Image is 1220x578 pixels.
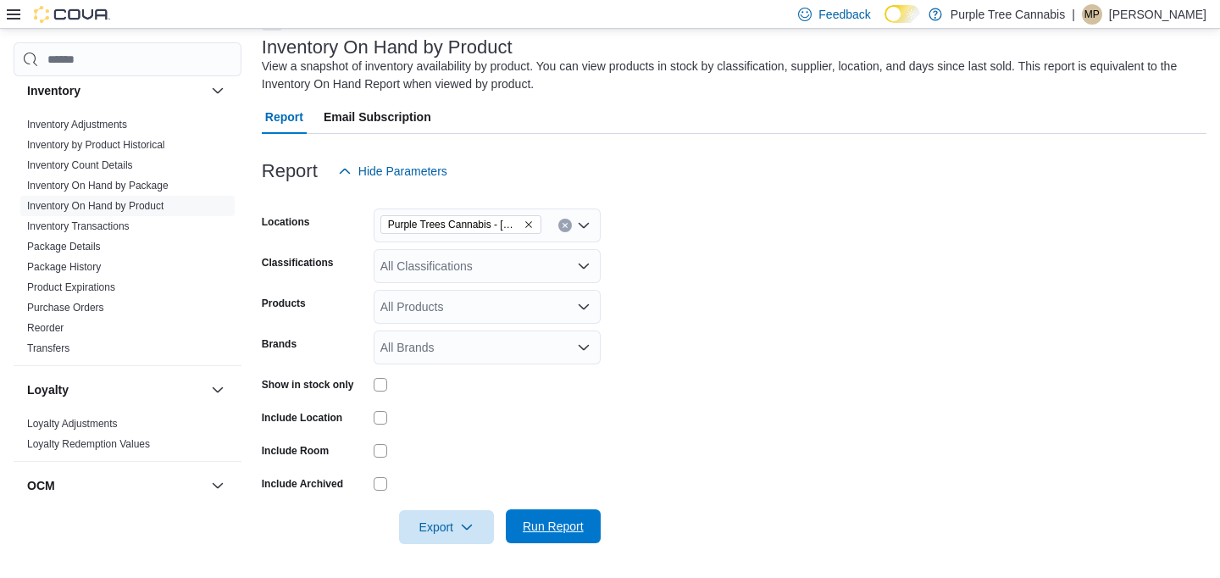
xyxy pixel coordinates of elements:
[884,5,920,23] input: Dark Mode
[262,337,297,351] label: Brands
[27,342,69,355] span: Transfers
[27,159,133,171] a: Inventory Count Details
[27,180,169,192] a: Inventory On Hand by Package
[262,444,329,458] label: Include Room
[14,509,241,536] div: OCM
[577,219,591,232] button: Open list of options
[818,6,870,23] span: Feedback
[27,417,118,431] span: Loyalty Adjustments
[27,240,101,253] span: Package Details
[506,509,601,543] button: Run Report
[27,321,64,335] span: Reorder
[27,139,165,151] a: Inventory by Product Historical
[27,200,164,212] a: Inventory On Hand by Product
[262,411,342,425] label: Include Location
[27,281,115,294] span: Product Expirations
[27,302,104,314] a: Purchase Orders
[27,381,204,398] button: Loyalty
[27,179,169,192] span: Inventory On Hand by Package
[884,23,885,24] span: Dark Mode
[577,341,591,354] button: Open list of options
[524,220,534,230] button: Remove Purple Trees Cannabis - Mississauga from selection in this group
[577,300,591,314] button: Open list of options
[262,37,513,58] h3: Inventory On Hand by Product
[27,438,150,450] a: Loyalty Redemption Values
[27,418,118,430] a: Loyalty Adjustments
[27,437,150,451] span: Loyalty Redemption Values
[951,4,1065,25] p: Purple Tree Cannabis
[558,219,572,232] button: Clear input
[27,322,64,334] a: Reorder
[1072,4,1075,25] p: |
[262,297,306,310] label: Products
[324,100,431,134] span: Email Subscription
[265,100,303,134] span: Report
[27,477,204,494] button: OCM
[399,510,494,544] button: Export
[523,518,584,535] span: Run Report
[208,475,228,496] button: OCM
[262,215,310,229] label: Locations
[380,215,541,234] span: Purple Trees Cannabis - Mississauga
[27,82,80,99] h3: Inventory
[577,259,591,273] button: Open list of options
[262,256,334,270] label: Classifications
[262,161,318,181] h3: Report
[27,477,55,494] h3: OCM
[1082,4,1102,25] div: Matt Piotrowicz
[388,216,520,233] span: Purple Trees Cannabis - [GEOGRAPHIC_DATA]
[208,81,228,101] button: Inventory
[27,138,165,152] span: Inventory by Product Historical
[27,82,204,99] button: Inventory
[1084,4,1100,25] span: MP
[27,241,101,253] a: Package Details
[27,158,133,172] span: Inventory Count Details
[27,342,69,354] a: Transfers
[14,114,241,365] div: Inventory
[331,154,454,188] button: Hide Parameters
[1109,4,1206,25] p: [PERSON_NAME]
[27,119,127,131] a: Inventory Adjustments
[27,118,127,131] span: Inventory Adjustments
[262,58,1198,93] div: View a snapshot of inventory availability by product. You can view products in stock by classific...
[27,220,130,232] a: Inventory Transactions
[27,301,104,314] span: Purchase Orders
[27,281,115,293] a: Product Expirations
[27,261,101,273] a: Package History
[27,220,130,233] span: Inventory Transactions
[27,199,164,213] span: Inventory On Hand by Product
[262,477,343,491] label: Include Archived
[409,510,484,544] span: Export
[34,6,110,23] img: Cova
[262,378,354,392] label: Show in stock only
[27,260,101,274] span: Package History
[27,381,69,398] h3: Loyalty
[14,414,241,461] div: Loyalty
[208,380,228,400] button: Loyalty
[358,163,447,180] span: Hide Parameters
